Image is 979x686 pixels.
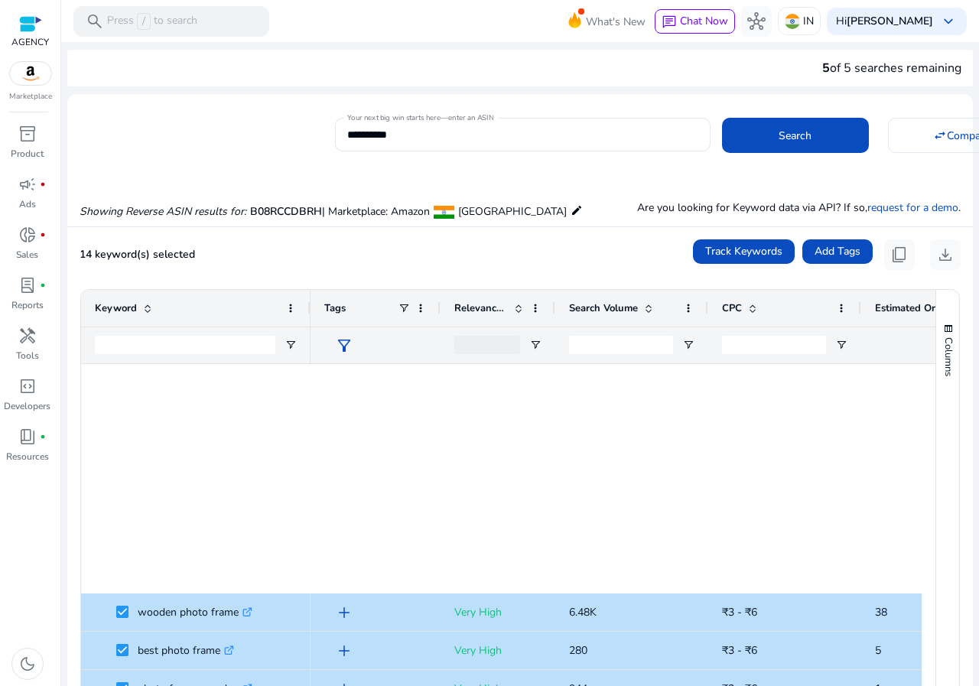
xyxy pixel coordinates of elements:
span: handyman [18,327,37,345]
div: of 5 searches remaining [822,59,961,77]
span: book_4 [18,428,37,446]
a: request for a demo [867,200,958,215]
p: Resources [6,450,49,463]
span: inventory_2 [18,125,37,143]
span: dark_mode [18,655,37,673]
mat-icon: swap_horiz [933,128,947,142]
span: code_blocks [18,377,37,395]
span: 5 [875,643,881,658]
button: chatChat Now [655,9,735,34]
span: 14 keyword(s) selected [80,247,195,262]
input: CPC Filter Input [722,336,826,354]
p: IN [803,8,814,34]
input: Keyword Filter Input [95,336,275,354]
button: Open Filter Menu [682,339,694,351]
span: 38 [875,605,887,619]
p: wooden photo frame [138,597,252,628]
p: Very High [454,597,542,628]
span: / [137,13,151,30]
p: AGENCY [11,35,49,49]
span: keyboard_arrow_down [939,12,958,31]
span: Relevance Score [454,301,508,315]
img: amazon.svg [10,62,51,85]
button: hub [741,6,772,37]
p: Are you looking for Keyword data via API? If so, . [637,200,961,216]
input: Search Volume Filter Input [569,336,673,354]
p: Ads [19,197,36,211]
span: Chat Now [680,14,728,28]
p: Reports [11,298,44,312]
span: ₹3 - ₹6 [722,605,757,619]
span: fiber_manual_record [40,434,46,440]
button: Search [722,118,869,153]
span: add [335,603,353,622]
span: fiber_manual_record [40,181,46,187]
span: content_copy [890,245,909,264]
span: download [936,245,955,264]
span: 5 [822,60,830,76]
p: Sales [16,248,38,262]
mat-icon: edit [571,201,583,219]
span: B08RCCDBRH [250,204,322,219]
span: 280 [569,643,587,658]
p: Hi [836,16,933,27]
span: lab_profile [18,276,37,294]
p: best photo frame [138,635,234,666]
button: Open Filter Menu [285,339,297,351]
button: Track Keywords [693,239,795,264]
span: | Marketplace: Amazon [322,204,430,219]
b: [PERSON_NAME] [847,14,933,28]
img: in.svg [785,14,800,29]
span: CPC [722,301,742,315]
p: Product [11,147,44,161]
span: campaign [18,175,37,193]
button: Open Filter Menu [529,339,542,351]
span: 6.48K [569,605,597,619]
span: Tags [324,301,346,315]
span: fiber_manual_record [40,282,46,288]
button: Open Filter Menu [835,339,847,351]
span: What's New [586,8,646,35]
span: Track Keywords [705,243,782,259]
span: Columns [942,337,955,376]
span: [GEOGRAPHIC_DATA] [458,204,567,219]
span: fiber_manual_record [40,232,46,238]
button: download [930,239,961,270]
span: donut_small [18,226,37,244]
i: Showing Reverse ASIN results for: [80,204,246,219]
span: Search [779,128,811,144]
span: filter_alt [335,336,353,355]
span: search [86,12,104,31]
span: Keyword [95,301,137,315]
p: Very High [454,635,542,666]
span: hub [747,12,766,31]
span: Search Volume [569,301,638,315]
span: Estimated Orders/Month [875,301,967,315]
button: content_copy [884,239,915,270]
p: Press to search [107,13,197,30]
mat-label: Your next big win starts here—enter an ASIN [347,112,493,123]
button: Add Tags [802,239,873,264]
span: add [335,642,353,660]
span: chat [662,15,677,30]
span: ₹3 - ₹6 [722,643,757,658]
p: Tools [16,349,39,363]
p: Developers [4,399,50,413]
span: Add Tags [815,243,860,259]
p: Marketplace [9,91,52,102]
